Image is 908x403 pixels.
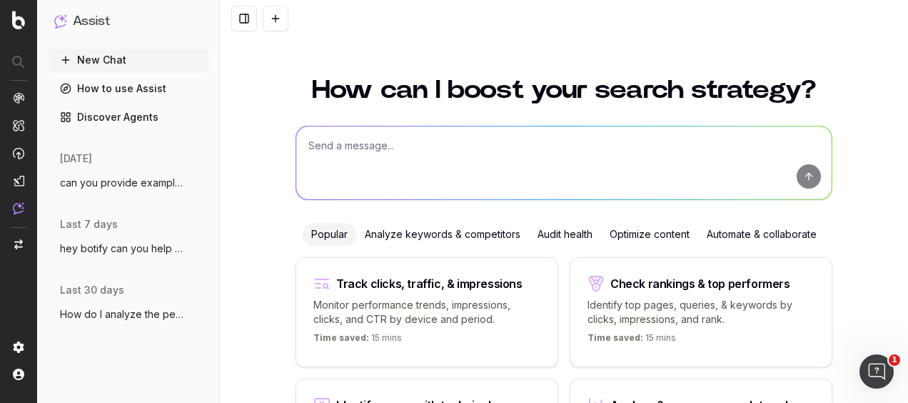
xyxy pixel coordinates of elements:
[13,369,24,380] img: My account
[49,237,208,260] button: hey botify can you help me translate thi
[313,298,540,327] p: Monitor performance trends, impressions, clicks, and CTR by device and period.
[610,278,790,289] div: Check rankings & top performers
[587,298,814,327] p: Identify top pages, queries, & keywords by clicks, impressions, and rank.
[356,223,529,246] div: Analyze keywords & competitors
[60,307,186,322] span: How do I analyze the performance of cert
[587,332,643,343] span: Time saved:
[49,106,208,129] a: Discover Agents
[49,171,208,194] button: can you provide examples or suggestions
[49,49,208,71] button: New Chat
[13,342,24,353] img: Setting
[54,11,203,31] button: Assist
[313,332,369,343] span: Time saved:
[296,77,832,103] h1: How can I boost your search strategy?
[49,303,208,326] button: How do I analyze the performance of cert
[14,239,23,249] img: Switch project
[60,283,124,297] span: last 30 days
[12,11,25,29] img: Botify logo
[698,223,825,246] div: Automate & collaborate
[60,242,186,256] span: hey botify can you help me translate thi
[529,223,601,246] div: Audit health
[13,147,24,159] img: Activation
[601,223,698,246] div: Optimize content
[60,176,186,190] span: can you provide examples or suggestions
[49,77,208,100] a: How to use Assist
[54,14,67,28] img: Assist
[336,278,523,289] div: Track clicks, traffic, & impressions
[889,354,900,366] span: 1
[13,175,24,186] img: Studio
[587,332,676,349] p: 15 mins
[60,217,118,232] span: last 7 days
[303,223,356,246] div: Popular
[13,119,24,131] img: Intelligence
[859,354,894,389] iframe: Intercom live chat
[313,332,402,349] p: 15 mins
[73,11,110,31] h1: Assist
[13,92,24,104] img: Analytics
[13,202,24,214] img: Assist
[60,151,92,166] span: [DATE]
